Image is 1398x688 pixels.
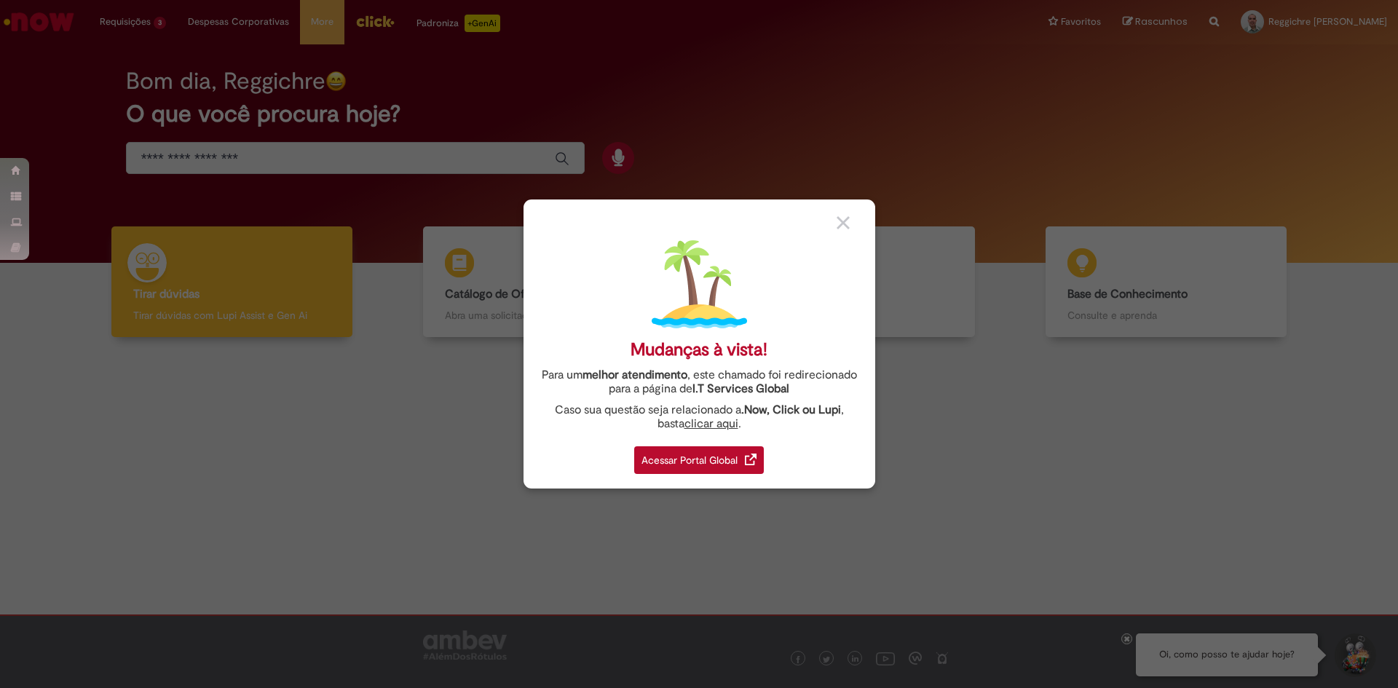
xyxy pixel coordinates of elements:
div: Acessar Portal Global [634,446,764,474]
a: Acessar Portal Global [634,438,764,474]
div: Mudanças à vista! [631,339,767,360]
img: island.png [652,237,747,332]
strong: melhor atendimento [582,368,687,382]
img: redirect_link.png [745,454,757,465]
img: close_button_grey.png [837,216,850,229]
a: clicar aqui [684,408,738,431]
a: I.T Services Global [692,373,789,396]
div: Caso sua questão seja relacionado a , basta . [534,403,864,431]
div: Para um , este chamado foi redirecionado para a página de [534,368,864,396]
strong: .Now, Click ou Lupi [741,403,841,417]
